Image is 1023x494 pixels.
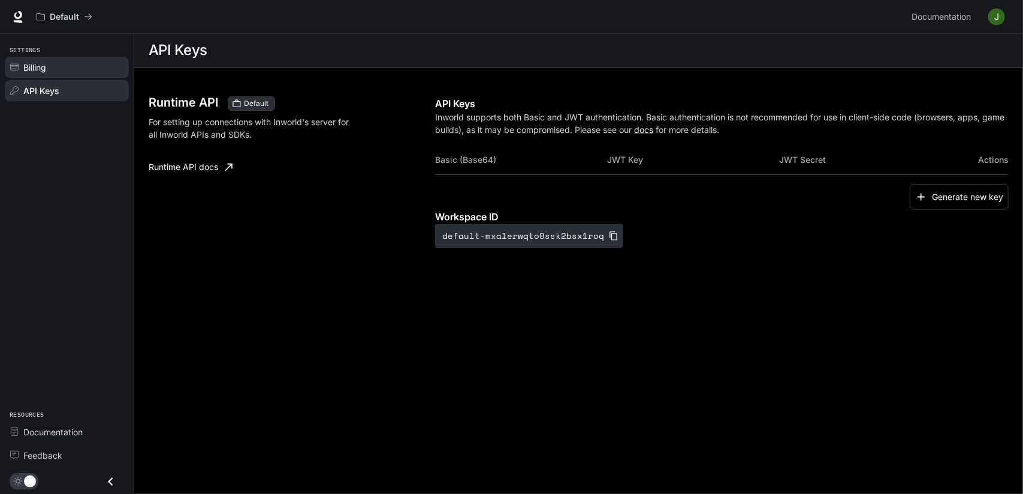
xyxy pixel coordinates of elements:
button: default-mxalerwqto0ssk2bsx1roq [435,224,623,248]
th: Basic (Base64) [435,146,607,174]
a: Feedback [5,445,129,466]
p: Workspace ID [435,210,1009,224]
a: docs [634,125,653,135]
span: Documentation [23,426,83,438]
span: API Keys [23,84,59,97]
h3: Runtime API [149,96,218,108]
p: API Keys [435,96,1009,111]
a: API Keys [5,80,129,101]
span: Documentation [912,10,971,25]
img: User avatar [988,8,1005,25]
span: Default [239,98,273,109]
a: Runtime API docs [144,155,237,179]
button: All workspaces [31,5,98,29]
span: Billing [23,61,46,74]
span: Dark mode toggle [24,474,36,487]
button: Close drawer [97,469,124,494]
a: Documentation [907,5,980,29]
p: Inworld supports both Basic and JWT authentication. Basic authentication is not recommended for u... [435,111,1009,136]
span: Feedback [23,449,62,462]
th: Actions [951,146,1009,174]
th: JWT Key [607,146,779,174]
button: User avatar [985,5,1009,29]
h1: API Keys [149,38,207,62]
p: Default [50,12,79,22]
th: JWT Secret [779,146,951,174]
p: For setting up connections with Inworld's server for all Inworld APIs and SDKs. [149,116,357,141]
a: Billing [5,57,129,78]
div: These keys will apply to your current workspace only [228,96,275,111]
button: Generate new key [910,184,1009,210]
a: Documentation [5,422,129,443]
